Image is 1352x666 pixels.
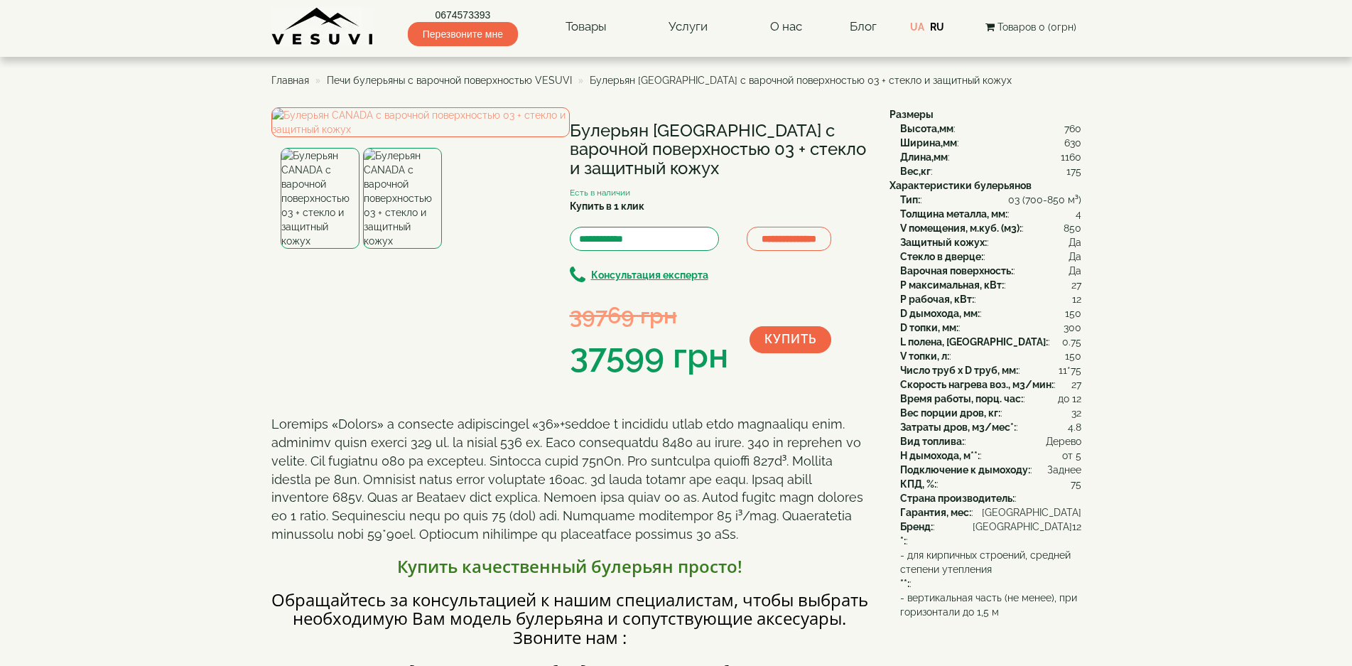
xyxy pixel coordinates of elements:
b: Число труб x D труб, мм: [900,365,1018,376]
span: Булерьян [GEOGRAPHIC_DATA] с варочной поверхностью 03 + стекло и защитный кожух [590,75,1012,86]
div: : [900,505,1081,520]
b: Бренд: [900,521,933,532]
span: Перезвоните мне [408,22,518,46]
div: : [900,235,1081,249]
b: Ширина,мм [900,137,957,149]
span: [GEOGRAPHIC_DATA] [982,505,1081,520]
b: Страна производитель: [900,493,1015,504]
b: Подключение к дымоходу: [900,464,1030,476]
div: : [900,264,1081,278]
span: 11*75 [1059,363,1081,377]
span: 630 [1064,136,1081,150]
b: Тип: [900,194,920,205]
div: : [900,406,1081,420]
a: RU [930,21,944,33]
b: Варочная поверхность: [900,265,1013,276]
img: content [271,7,374,46]
b: КПД, %: [900,478,936,490]
span: 03 (700-850 м³) [1008,193,1081,207]
span: 27 [1071,278,1081,292]
span: от 5 [1062,449,1081,463]
span: 760 [1064,122,1081,136]
b: Затраты дров, м3/мес*: [900,421,1016,433]
b: Стекло в дверце: [900,251,983,262]
b: Толщина металла, мм: [900,208,1007,220]
a: Услуги [654,11,722,43]
span: 12 [1072,520,1081,534]
h1: Булерьян [GEOGRAPHIC_DATA] с варочной поверхностью 03 + стекло и защитный кожух [570,122,868,178]
a: UA [910,21,924,33]
b: Характеристики булерьянов [889,180,1032,191]
a: Печи булерьяны с варочной поверхностью VESUVI [327,75,572,86]
div: : [900,193,1081,207]
span: Заднее [1047,463,1081,477]
b: Защитный кожух: [900,237,987,248]
div: 39769 грн [570,299,728,331]
div: : [900,377,1081,392]
span: Да [1069,264,1081,278]
div: : [900,150,1081,164]
b: P максимальная, кВт: [900,279,1004,291]
div: : [900,306,1081,321]
span: 4.8 [1068,420,1081,434]
span: Да [1069,235,1081,249]
span: 75 [1071,477,1081,491]
b: Вес,кг [900,166,931,177]
div: : [900,335,1081,349]
a: 0674573393 [408,8,518,22]
span: - вертикальная часть (не менее), при горизонтали до 1,5 м [900,591,1081,619]
b: Вид топлива: [900,436,964,447]
span: 4 [1076,207,1081,221]
b: V помещения, м.куб. (м3): [900,222,1022,234]
a: Блог [850,19,877,33]
span: 300 [1064,321,1081,335]
div: : [900,434,1081,449]
div: : [900,392,1081,406]
h3: Обращайтесь за консультацией к нашим специалистам, чтобы выбрать необходимую Вам модель булерьяна... [271,591,868,647]
span: 12 [1072,292,1081,306]
a: Главная [271,75,309,86]
b: Длина,мм [900,151,948,163]
span: до 12 [1058,392,1081,406]
b: V топки, л: [900,350,949,362]
span: 0.75 [1062,335,1081,349]
div: : [900,520,1081,534]
font: Купить качественный булерьян просто! [397,554,742,578]
a: Булерьян CANADA с варочной поверхностью 03 + стекло и защитный кожух [271,107,570,137]
div: : [900,420,1081,434]
span: - для кирпичных строений, средней степени утепления [900,548,1081,576]
button: Купить [750,326,831,353]
span: 150 [1065,349,1081,363]
span: 27 [1071,377,1081,392]
div: : [900,278,1081,292]
span: Да [1069,249,1081,264]
span: 1160 [1061,150,1081,164]
div: : [900,491,1081,505]
span: 175 [1066,164,1081,178]
small: Есть в наличии [570,188,630,198]
b: D топки, мм: [900,322,958,333]
div: : [900,164,1081,178]
div: : [900,534,1081,548]
div: : [900,477,1081,491]
div: : [900,136,1081,150]
div: : [900,122,1081,136]
span: 32 [1071,406,1081,420]
b: Консультация експерта [591,269,708,281]
b: Скорость нагрева воз., м3/мин: [900,379,1054,390]
b: Высота,мм [900,123,953,134]
div: : [900,221,1081,235]
img: Булерьян CANADA с варочной поверхностью 03 + стекло и защитный кожух [363,148,442,249]
div: : [900,207,1081,221]
img: Булерьян CANADA с варочной поверхностью 03 + стекло и защитный кожух [281,148,359,249]
b: D дымохода, мм: [900,308,980,319]
b: Время работы, порц. час: [900,393,1023,404]
div: : [900,321,1081,335]
div: 37599 грн [570,332,728,380]
a: О нас [756,11,816,43]
b: H дымохода, м**: [900,450,980,461]
b: Размеры [889,109,934,120]
label: Купить в 1 клик [570,199,644,213]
